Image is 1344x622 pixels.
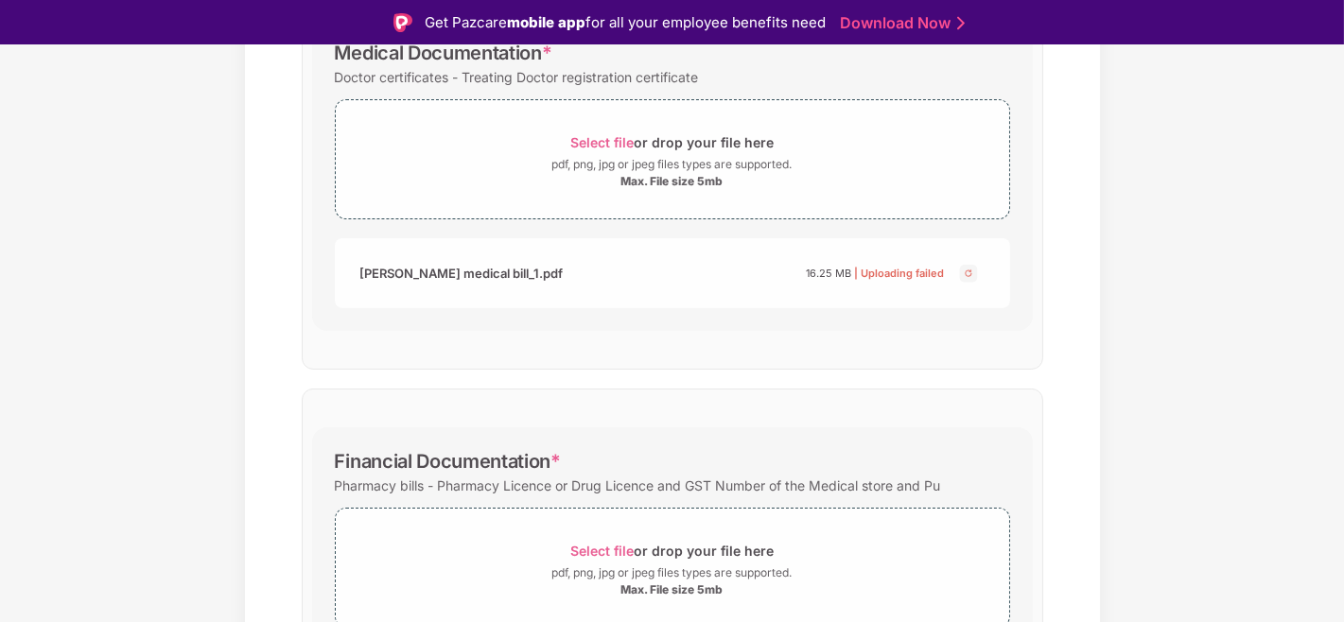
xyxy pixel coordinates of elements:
[336,523,1009,613] span: Select fileor drop your file herepdf, png, jpg or jpeg files types are supported.Max. File size 5mb
[335,42,552,64] div: Medical Documentation
[360,257,564,289] div: [PERSON_NAME] medical bill_1.pdf
[508,13,586,31] strong: mobile app
[336,114,1009,204] span: Select fileor drop your file herepdf, png, jpg or jpeg files types are supported.Max. File size 5mb
[426,11,827,34] div: Get Pazcare for all your employee benefits need
[552,155,793,174] div: pdf, png, jpg or jpeg files types are supported.
[621,582,724,597] div: Max. File size 5mb
[957,262,980,285] img: svg+xml;base64,PHN2ZyBpZD0iQ3Jvc3MtMjR4MjQiIHhtbG5zPSJodHRwOi8vd3d3LnczLm9yZy8yMDAwL3N2ZyIgd2lkdG...
[335,450,561,473] div: Financial Documentation
[570,538,774,563] div: or drop your file here
[393,13,412,32] img: Logo
[570,130,774,155] div: or drop your file here
[552,563,793,582] div: pdf, png, jpg or jpeg files types are supported.
[335,473,941,498] div: Pharmacy bills - Pharmacy Licence or Drug Licence and GST Number of the Medical store and Pu
[335,64,699,90] div: Doctor certificates - Treating Doctor registration certificate
[806,267,851,280] span: 16.25 MB
[957,13,965,33] img: Stroke
[841,13,959,33] a: Download Now
[570,543,634,559] span: Select file
[854,267,944,280] span: | Uploading failed
[621,174,724,189] div: Max. File size 5mb
[570,134,634,150] span: Select file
